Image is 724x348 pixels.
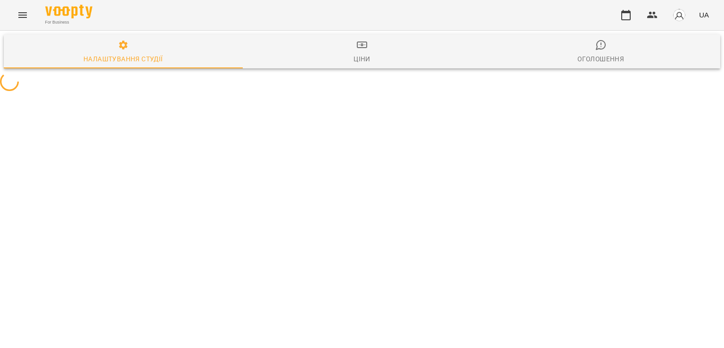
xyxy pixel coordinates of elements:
img: avatar_s.png [673,8,686,22]
button: Menu [11,4,34,26]
div: Налаштування студії [83,53,163,65]
button: UA [695,6,713,24]
img: Voopty Logo [45,5,92,18]
div: Ціни [354,53,370,65]
span: UA [699,10,709,20]
span: For Business [45,19,92,25]
div: Оголошення [577,53,624,65]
